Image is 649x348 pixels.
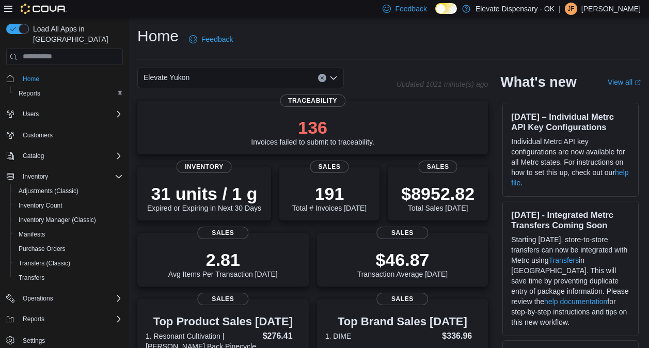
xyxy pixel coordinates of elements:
[14,272,49,284] a: Transfers
[419,161,457,173] span: Sales
[280,94,345,107] span: Traceability
[19,292,57,305] button: Operations
[559,3,561,15] p: |
[500,74,576,90] h2: What's new
[435,3,457,14] input: Dark Mode
[511,210,630,230] h3: [DATE] - Integrated Metrc Transfers Coming Soon
[19,187,78,195] span: Adjustments (Classic)
[19,313,49,325] button: Reports
[2,169,127,184] button: Inventory
[201,34,233,44] span: Feedback
[14,199,123,212] span: Inventory Count
[19,245,66,253] span: Purchase Orders
[511,168,628,187] a: help file
[325,331,438,341] dt: 1. DIME
[19,73,43,85] a: Home
[19,150,123,162] span: Catalog
[19,274,44,282] span: Transfers
[310,161,349,173] span: Sales
[19,201,62,210] span: Inventory Count
[377,293,428,305] span: Sales
[19,170,123,183] span: Inventory
[197,227,248,239] span: Sales
[19,170,52,183] button: Inventory
[14,228,49,241] a: Manifests
[21,4,67,14] img: Cova
[29,24,123,44] span: Load All Apps in [GEOGRAPHIC_DATA]
[565,3,577,15] div: Jaden Fortenberry
[10,213,127,227] button: Inventory Manager (Classic)
[14,243,123,255] span: Purchase Orders
[2,107,127,121] button: Users
[10,271,127,285] button: Transfers
[14,87,123,100] span: Reports
[2,291,127,306] button: Operations
[19,150,48,162] button: Catalog
[177,161,232,173] span: Inventory
[292,183,367,204] p: 191
[14,214,123,226] span: Inventory Manager (Classic)
[635,80,641,86] svg: External link
[23,75,39,83] span: Home
[2,149,127,163] button: Catalog
[197,293,248,305] span: Sales
[549,256,579,264] a: Transfers
[395,4,426,14] span: Feedback
[442,330,480,342] dd: $336.96
[14,185,123,197] span: Adjustments (Classic)
[23,337,45,345] span: Settings
[19,129,57,141] a: Customers
[185,29,237,50] a: Feedback
[2,71,127,86] button: Home
[10,86,127,101] button: Reports
[318,74,326,82] button: Clear input
[2,312,127,326] button: Reports
[2,128,127,143] button: Customers
[14,257,123,270] span: Transfers (Classic)
[168,249,278,270] p: 2.81
[401,183,474,212] div: Total Sales [DATE]
[14,272,123,284] span: Transfers
[511,136,630,188] p: Individual Metrc API key configurations are now available for all Metrc states. For instructions ...
[511,112,630,132] h3: [DATE] – Individual Metrc API Key Configurations
[14,199,67,212] a: Inventory Count
[251,117,374,146] div: Invoices failed to submit to traceability.
[263,330,300,342] dd: $276.41
[23,172,48,181] span: Inventory
[137,26,179,46] h1: Home
[19,108,43,120] button: Users
[397,80,488,88] p: Updated 1021 minute(s) ago
[19,72,123,85] span: Home
[251,117,374,138] p: 136
[168,249,278,278] div: Avg Items Per Transaction [DATE]
[14,87,44,100] a: Reports
[14,257,74,270] a: Transfers (Classic)
[14,214,100,226] a: Inventory Manager (Classic)
[10,256,127,271] button: Transfers (Classic)
[401,183,474,204] p: $8952.82
[329,74,338,82] button: Open list of options
[10,242,127,256] button: Purchase Orders
[19,89,40,98] span: Reports
[19,259,70,267] span: Transfers (Classic)
[581,3,641,15] p: [PERSON_NAME]
[476,3,555,15] p: Elevate Dispensary - OK
[144,71,189,84] span: Elevate Yukon
[23,131,53,139] span: Customers
[147,183,261,204] p: 31 units / 1 g
[357,249,448,278] div: Transaction Average [DATE]
[2,333,127,347] button: Settings
[147,183,261,212] div: Expired or Expiring in Next 30 Days
[19,230,45,239] span: Manifests
[19,313,123,325] span: Reports
[14,228,123,241] span: Manifests
[292,183,367,212] div: Total # Invoices [DATE]
[19,129,123,141] span: Customers
[23,294,53,303] span: Operations
[10,198,127,213] button: Inventory Count
[19,216,96,224] span: Inventory Manager (Classic)
[544,297,607,306] a: help documentation
[325,315,480,328] h3: Top Brand Sales [DATE]
[14,185,83,197] a: Adjustments (Classic)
